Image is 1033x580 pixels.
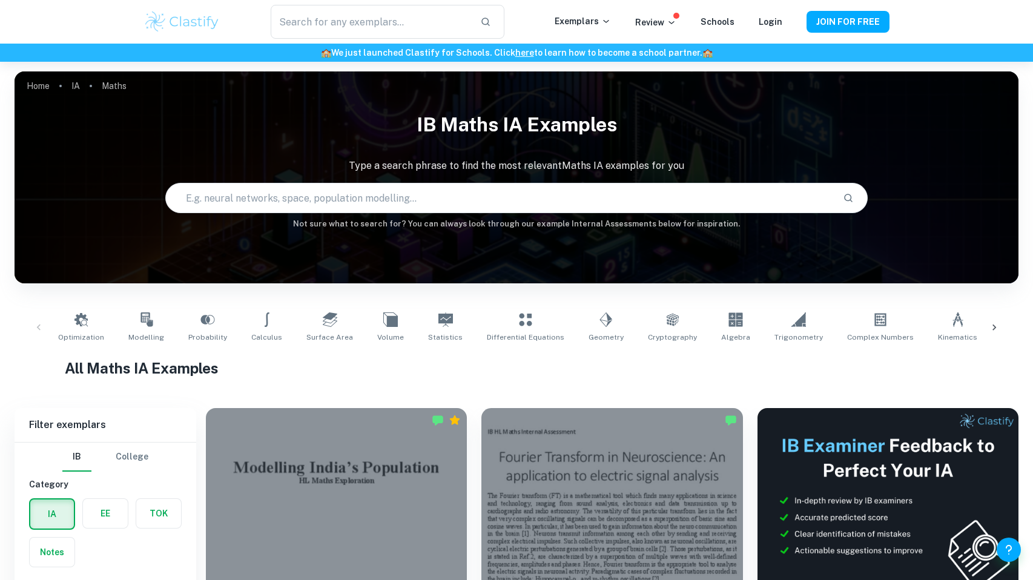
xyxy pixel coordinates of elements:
[15,105,1018,144] h1: IB Maths IA examples
[128,332,164,343] span: Modelling
[648,332,697,343] span: Cryptography
[29,478,182,491] h6: Category
[30,538,74,567] button: Notes
[702,48,713,58] span: 🏫
[15,159,1018,173] p: Type a search phrase to find the most relevant Maths IA examples for you
[30,499,74,529] button: IA
[71,77,80,94] a: IA
[847,332,914,343] span: Complex Numbers
[377,332,404,343] span: Volume
[721,332,750,343] span: Algebra
[15,408,196,442] h6: Filter exemplars
[487,332,564,343] span: Differential Equations
[759,17,782,27] a: Login
[136,499,181,528] button: TOK
[774,332,823,343] span: Trigonometry
[555,15,611,28] p: Exemplars
[65,357,968,379] h1: All Maths IA Examples
[321,48,331,58] span: 🏫
[102,79,127,93] p: Maths
[701,17,734,27] a: Schools
[188,332,227,343] span: Probability
[838,188,859,208] button: Search
[15,218,1018,230] h6: Not sure what to search for? You can always look through our example Internal Assessments below f...
[144,10,220,34] img: Clastify logo
[807,11,889,33] button: JOIN FOR FREE
[635,16,676,29] p: Review
[306,332,353,343] span: Surface Area
[2,46,1031,59] h6: We just launched Clastify for Schools. Click to learn how to become a school partner.
[938,332,977,343] span: Kinematics
[62,443,91,472] button: IB
[449,414,461,426] div: Premium
[271,5,470,39] input: Search for any exemplars...
[27,77,50,94] a: Home
[432,414,444,426] img: Marked
[515,48,534,58] a: here
[997,538,1021,562] button: Help and Feedback
[166,181,834,215] input: E.g. neural networks, space, population modelling...
[58,332,104,343] span: Optimization
[251,332,282,343] span: Calculus
[589,332,624,343] span: Geometry
[83,499,128,528] button: EE
[428,332,463,343] span: Statistics
[725,414,737,426] img: Marked
[116,443,148,472] button: College
[62,443,148,472] div: Filter type choice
